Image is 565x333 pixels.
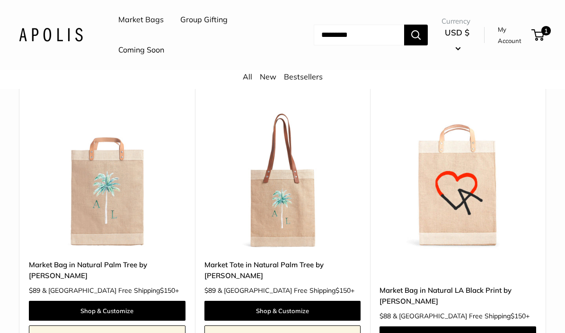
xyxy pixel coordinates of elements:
[29,93,185,250] a: description_This is a limited edition artist collaboration with Watercolorist Amy LogsdonMarket B...
[29,286,40,295] span: $89
[19,28,83,42] img: Apolis
[218,287,354,294] span: & [GEOGRAPHIC_DATA] Free Shipping +
[314,25,404,45] input: Search...
[8,297,101,325] iframe: Sign Up via Text for Offers
[284,72,323,81] a: Bestsellers
[380,93,536,250] a: description_Limited Edition collaboration with Geoff McFetridgedescription_All proceeds support L...
[335,286,351,295] span: $150
[29,301,185,321] a: Shop & Customize
[380,285,536,307] a: Market Bag in Natural LA Black Print by [PERSON_NAME]
[541,26,551,35] span: 1
[393,313,530,319] span: & [GEOGRAPHIC_DATA] Free Shipping +
[260,72,276,81] a: New
[498,24,528,47] a: My Account
[380,312,391,320] span: $88
[118,13,164,27] a: Market Bags
[380,93,536,250] img: description_Limited Edition collaboration with Geoff McFetridge
[204,93,361,250] a: description_This is a limited edition artist collaboration with Watercolorist Amy LogsdonMarket T...
[180,13,228,27] a: Group Gifting
[160,286,175,295] span: $150
[42,287,179,294] span: & [GEOGRAPHIC_DATA] Free Shipping +
[204,286,216,295] span: $89
[29,259,185,281] a: Market Bag in Natural Palm Tree by [PERSON_NAME]
[243,72,252,81] a: All
[118,43,164,57] a: Coming Soon
[204,259,361,281] a: Market Tote in Natural Palm Tree by [PERSON_NAME]
[441,25,473,55] button: USD $
[204,93,361,250] img: description_This is a limited edition artist collaboration with Watercolorist Amy Logsdon
[511,312,526,320] span: $150
[204,301,361,321] a: Shop & Customize
[404,25,428,45] button: Search
[441,15,473,28] span: Currency
[532,29,544,41] a: 1
[29,93,185,250] img: description_This is a limited edition artist collaboration with Watercolorist Amy Logsdon
[445,27,469,37] span: USD $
